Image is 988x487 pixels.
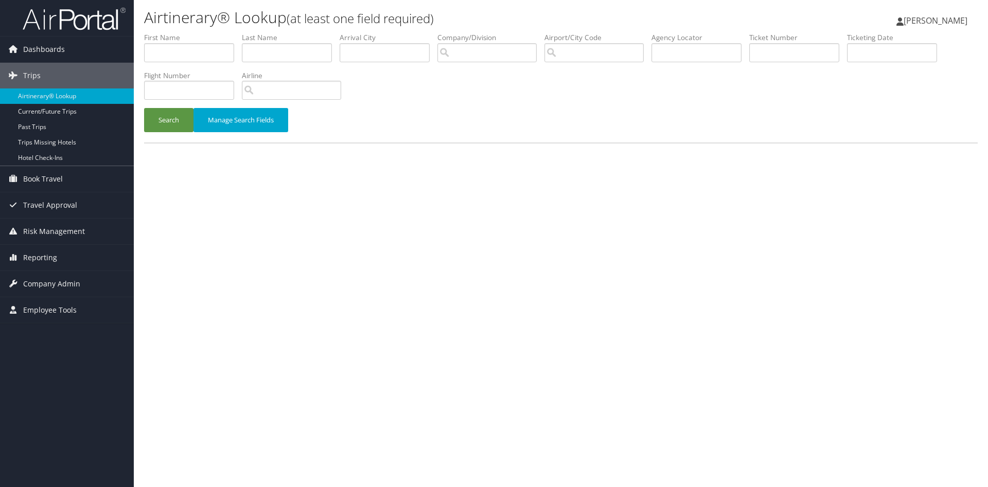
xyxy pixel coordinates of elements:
span: Book Travel [23,166,63,192]
span: [PERSON_NAME] [904,15,967,26]
label: Airline [242,70,349,81]
label: Ticket Number [749,32,847,43]
label: Arrival City [340,32,437,43]
button: Manage Search Fields [193,108,288,132]
label: First Name [144,32,242,43]
label: Ticketing Date [847,32,945,43]
span: Company Admin [23,271,80,297]
span: Risk Management [23,219,85,244]
label: Last Name [242,32,340,43]
label: Airport/City Code [544,32,651,43]
span: Dashboards [23,37,65,62]
span: Reporting [23,245,57,270]
a: [PERSON_NAME] [896,5,978,36]
span: Travel Approval [23,192,77,218]
h1: Airtinerary® Lookup [144,7,700,28]
span: Trips [23,63,41,88]
label: Company/Division [437,32,544,43]
label: Flight Number [144,70,242,81]
button: Search [144,108,193,132]
span: Employee Tools [23,297,77,323]
img: airportal-logo.png [23,7,126,31]
small: (at least one field required) [287,10,434,27]
label: Agency Locator [651,32,749,43]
